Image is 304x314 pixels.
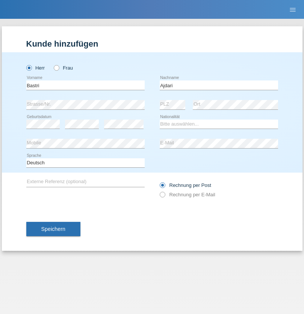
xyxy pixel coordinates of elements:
[41,226,65,232] span: Speichern
[160,192,215,197] label: Rechnung per E-Mail
[26,65,31,70] input: Herr
[285,7,300,12] a: menu
[26,65,45,71] label: Herr
[54,65,59,70] input: Frau
[160,192,165,201] input: Rechnung per E-Mail
[289,6,296,14] i: menu
[26,39,278,49] h1: Kunde hinzufügen
[160,182,211,188] label: Rechnung per Post
[54,65,73,71] label: Frau
[26,222,80,236] button: Speichern
[160,182,165,192] input: Rechnung per Post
